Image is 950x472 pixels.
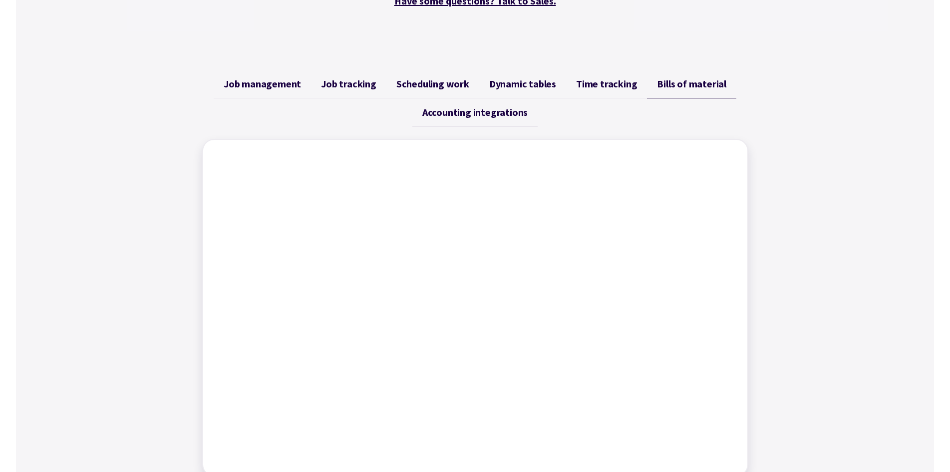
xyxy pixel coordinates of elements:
span: Job management [224,78,301,90]
span: Scheduling work [396,78,469,90]
span: Time tracking [576,78,637,90]
span: Job tracking [321,78,376,90]
span: Bills of material [657,78,726,90]
span: Accounting integrations [422,106,528,118]
iframe: Factory - Creating bills-of-material using Product Kits [213,150,737,466]
iframe: Chat Widget [784,364,950,472]
span: Dynamic tables [489,78,556,90]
